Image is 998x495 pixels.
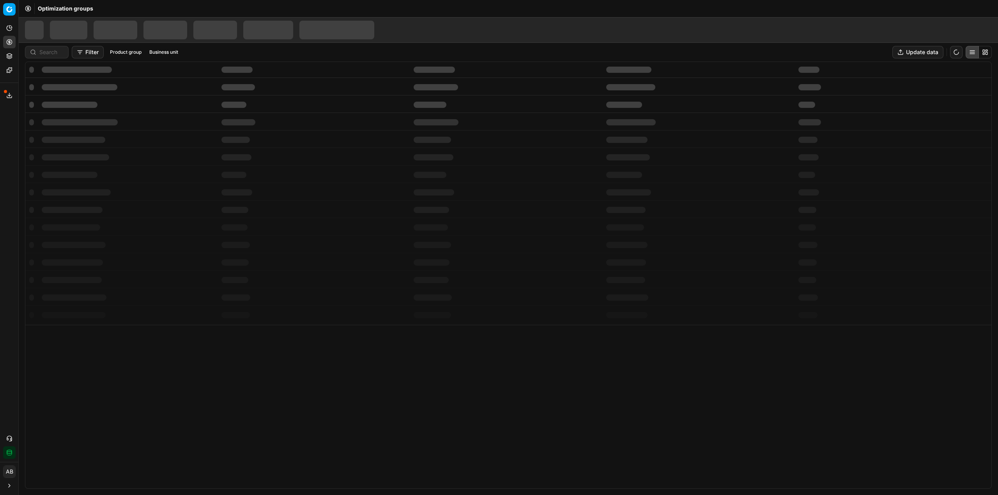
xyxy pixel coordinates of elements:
button: Update data [892,46,943,58]
button: Business unit [146,48,181,57]
input: Search [39,48,64,56]
button: Product group [107,48,145,57]
span: AB [4,466,15,477]
span: Optimization groups [38,5,93,12]
button: AB [3,465,16,478]
nav: breadcrumb [38,5,93,12]
button: Filter [72,46,104,58]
